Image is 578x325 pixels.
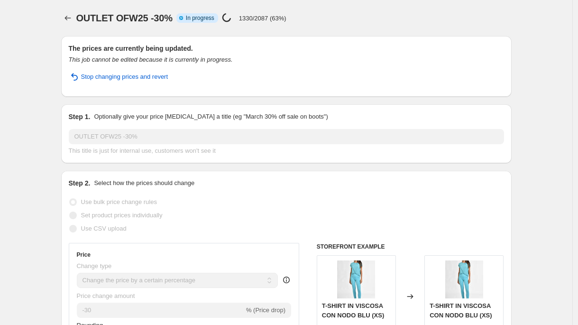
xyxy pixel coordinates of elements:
[239,15,286,22] p: 1330/2087 (63%)
[81,212,163,219] span: Set product prices individually
[69,112,91,121] h2: Step 1.
[94,178,194,188] p: Select how the prices should change
[77,262,112,269] span: Change type
[69,129,504,144] input: 30% off holiday sale
[81,198,157,205] span: Use bulk price change rules
[337,260,375,298] img: A00200_65504_01_80x.jpg
[94,112,328,121] p: Optionally give your price [MEDICAL_DATA] a title (eg "March 30% off sale on boots")
[63,69,174,84] button: Stop changing prices and revert
[81,72,168,82] span: Stop changing prices and revert
[77,303,244,318] input: -15
[322,302,384,319] span: T-SHIRT IN VISCOSA CON NODO BLU (XS)
[186,14,214,22] span: In progress
[282,275,291,285] div: help
[61,11,74,25] button: Price change jobs
[81,225,127,232] span: Use CSV upload
[77,292,135,299] span: Price change amount
[69,147,216,154] span: This title is just for internal use, customers won't see it
[69,178,91,188] h2: Step 2.
[69,56,233,63] i: This job cannot be edited because it is currently in progress.
[77,251,91,259] h3: Price
[69,44,504,53] h2: The prices are currently being updated.
[445,260,483,298] img: A00200_65504_01_80x.jpg
[246,306,285,314] span: % (Price drop)
[76,13,173,23] span: OUTLET OFW25 -30%
[317,243,504,251] h6: STOREFRONT EXAMPLE
[430,302,492,319] span: T-SHIRT IN VISCOSA CON NODO BLU (XS)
